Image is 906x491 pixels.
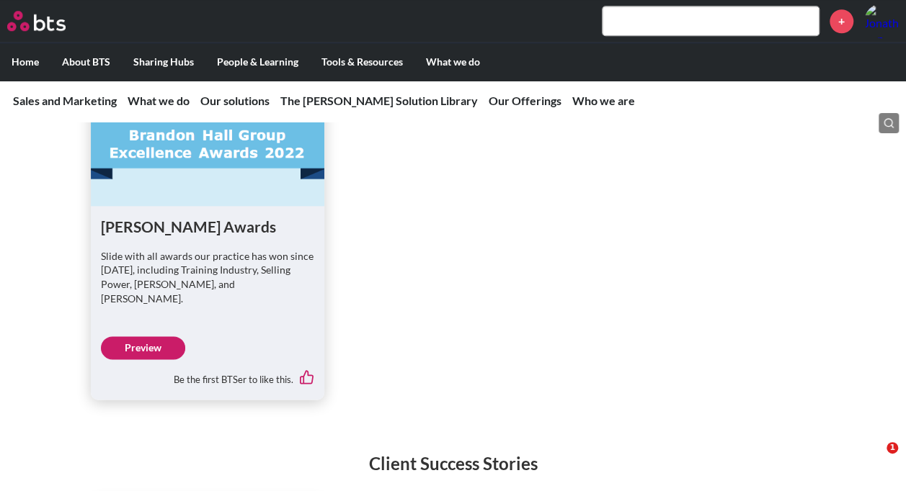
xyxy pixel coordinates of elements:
label: What we do [414,43,492,81]
a: Profile [864,4,899,38]
label: Tools & Resources [310,43,414,81]
label: Sharing Hubs [122,43,205,81]
h1: [PERSON_NAME] Awards [101,216,315,237]
a: Our solutions [200,94,270,107]
div: Be the first BTSer to like this. [101,359,315,389]
a: + [830,9,853,33]
a: Preview [101,336,185,359]
a: What we do [128,94,190,107]
a: Who we are [572,94,635,107]
a: Go home [7,11,92,31]
img: BTS Logo [7,11,66,31]
a: The [PERSON_NAME] Solution Library [280,94,478,107]
p: Slide with all awards our practice has won since [DATE], including Training Industry, Selling Pow... [101,249,315,305]
label: People & Learning [205,43,310,81]
img: Jonathan Van Rensburg [864,4,899,38]
iframe: Intercom live chat [857,442,892,477]
span: 1 [887,442,898,454]
a: Sales and Marketing [13,94,117,107]
label: About BTS [50,43,122,81]
a: Our Offerings [489,94,561,107]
